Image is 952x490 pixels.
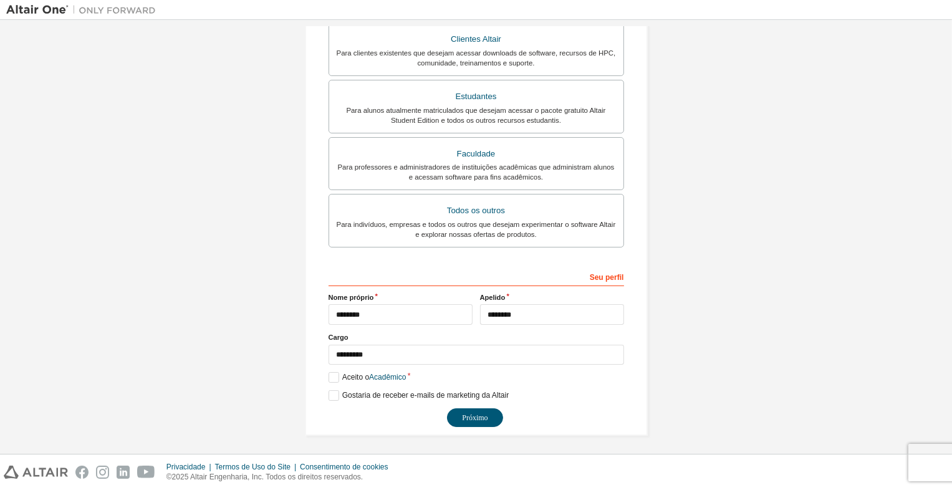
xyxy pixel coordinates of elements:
[137,466,155,479] img: youtube.svg
[96,466,109,479] img: instagram.svg
[337,88,616,105] div: Estudantes
[117,466,130,479] img: linkedin.svg
[300,462,395,472] div: Consentimento de cookies
[329,390,509,401] label: Gostaria de receber e-mails de marketing da Altair
[75,466,89,479] img: facebook.svg
[369,373,406,382] a: Acadêmico
[329,372,406,383] label: Aceito o
[337,48,616,68] div: Para clientes existentes que desejam acessar downloads de software, recursos de HPC, comunidade, ...
[480,292,624,302] label: Apelido
[166,462,215,472] div: Privacidade
[337,219,616,239] div: Para indivíduos, empresas e todos os outros que desejam experimentar o software Altair e explorar...
[337,202,616,219] div: Todos os outros
[4,466,68,479] img: altair_logo.svg
[6,4,162,16] img: Altair Um
[337,145,616,163] div: Faculdade
[447,408,503,427] button: Próximo
[329,332,624,342] label: Cargo
[215,462,301,472] div: Termos de Uso do Site
[337,105,616,125] div: Para alunos atualmente matriculados que desejam acessar o pacote gratuito Altair Student Edition ...
[329,266,624,286] div: Seu perfil
[337,162,616,182] div: Para professores e administradores de instituições acadêmicas que administram alunos e acessam so...
[329,292,473,302] label: Nome próprio
[337,31,616,48] div: Clientes Altair
[166,472,396,483] p: ©
[172,473,363,481] font: 2025 Altair Engenharia, Inc. Todos os direitos reservados.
